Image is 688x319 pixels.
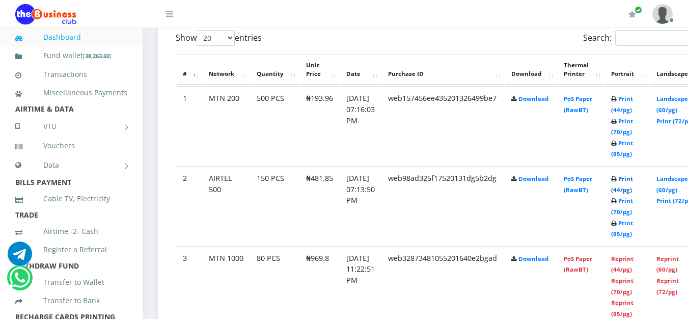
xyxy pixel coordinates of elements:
[340,54,381,86] th: Date: activate to sort column ascending
[203,54,250,86] th: Network: activate to sort column ascending
[611,299,634,317] a: Reprint (85/pg)
[611,255,634,274] a: Reprint (44/pg)
[300,86,339,165] td: ₦193.96
[564,95,592,114] a: PoS Paper (RawBT)
[611,277,634,296] a: Reprint (70/pg)
[251,166,299,245] td: 150 PCS
[564,255,592,274] a: PoS Paper (RawBT)
[197,30,235,46] select: Showentries
[177,166,202,245] td: 2
[15,220,127,243] a: Airtime -2- Cash
[251,86,299,165] td: 500 PCS
[340,86,381,165] td: [DATE] 07:16:03 PM
[505,54,557,86] th: Download: activate to sort column ascending
[83,52,112,60] small: [ ]
[611,139,633,158] a: Print (85/pg)
[251,54,299,86] th: Quantity: activate to sort column ascending
[203,166,250,245] td: AIRTEL 500
[518,255,548,262] a: Download
[15,187,127,210] a: Cable TV, Electricity
[382,86,504,165] td: web157456ee435201326499be7
[15,114,127,139] a: VTU
[518,175,548,182] a: Download
[15,63,127,86] a: Transactions
[656,277,679,296] a: Reprint (72/pg)
[8,249,32,266] a: Chat for support
[611,175,633,194] a: Print (44/pg)
[176,30,262,46] label: Show entries
[203,86,250,165] td: MTN 200
[382,54,504,86] th: Purchase ID: activate to sort column ascending
[611,219,633,238] a: Print (85/pg)
[611,117,633,136] a: Print (70/pg)
[611,197,633,216] a: Print (70/pg)
[300,54,339,86] th: Unit Price: activate to sort column ascending
[15,4,76,24] img: Logo
[15,134,127,157] a: Vouchers
[177,86,202,165] td: 1
[518,95,548,102] a: Download
[628,10,636,18] i: Renew/Upgrade Subscription
[652,4,673,24] img: User
[15,238,127,261] a: Register a Referral
[656,175,688,194] a: Landscape (60/pg)
[611,95,633,114] a: Print (44/pg)
[300,166,339,245] td: ₦481.85
[382,166,504,245] td: web98ad325f17520131dg5b2dg
[635,6,642,14] span: Renew/Upgrade Subscription
[656,255,679,274] a: Reprint (60/pg)
[15,25,127,49] a: Dashboard
[605,54,649,86] th: Portrait: activate to sort column ascending
[85,52,109,60] b: 38,263.60
[15,44,127,68] a: Fund wallet[38,263.60]
[15,152,127,178] a: Data
[656,95,688,114] a: Landscape (60/pg)
[558,54,604,86] th: Thermal Printer: activate to sort column ascending
[15,81,127,104] a: Miscellaneous Payments
[564,175,592,194] a: PoS Paper (RawBT)
[15,289,127,312] a: Transfer to Bank
[9,273,30,290] a: Chat for support
[15,271,127,294] a: Transfer to Wallet
[177,54,202,86] th: #: activate to sort column descending
[340,166,381,245] td: [DATE] 07:13:50 PM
